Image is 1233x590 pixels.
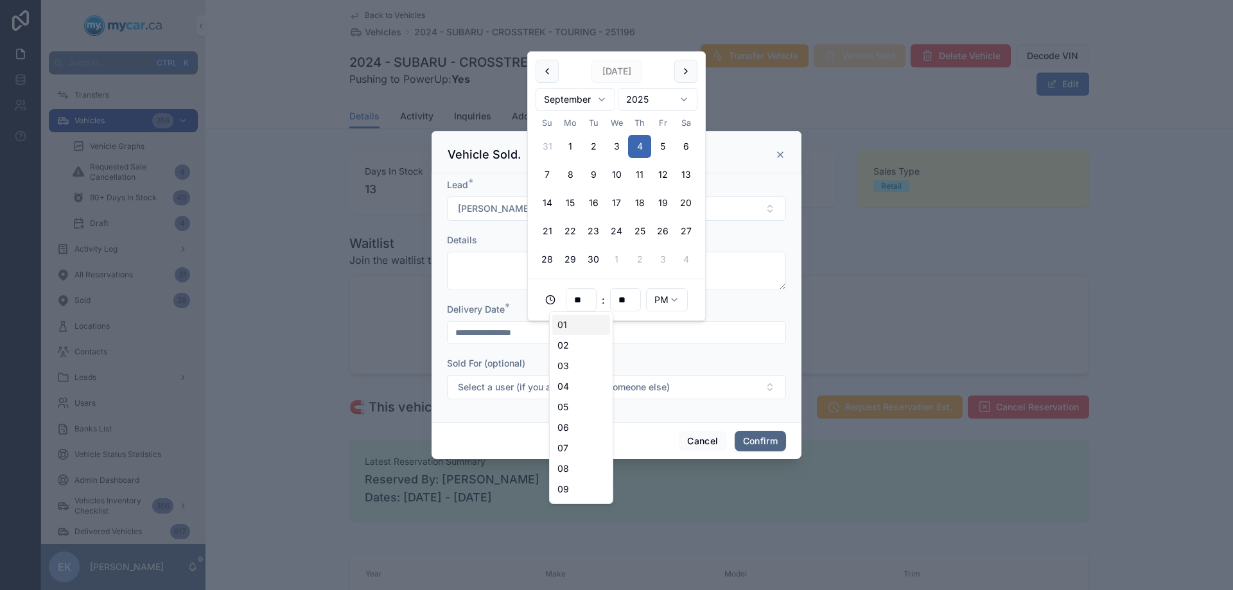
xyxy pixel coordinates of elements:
[651,135,674,158] button: Friday, September 5th, 2025
[559,248,582,271] button: Monday, September 29th, 2025
[536,287,697,313] div: :
[679,431,726,451] button: Cancel
[447,196,786,221] button: Select Button
[628,191,651,214] button: Thursday, September 18th, 2025
[536,248,559,271] button: Sunday, September 28th, 2025
[582,220,605,243] button: Tuesday, September 23rd, 2025
[651,191,674,214] button: Friday, September 19th, 2025
[651,116,674,130] th: Friday
[735,431,786,451] button: Confirm
[549,311,613,504] div: Suggestions
[628,163,651,186] button: Thursday, September 11th, 2025
[582,248,605,271] button: Tuesday, September 30th, 2025
[536,191,559,214] button: Sunday, September 14th, 2025
[674,135,697,158] button: Saturday, September 6th, 2025
[605,135,628,158] button: Wednesday, September 3rd, 2025
[605,116,628,130] th: Wednesday
[536,135,559,158] button: Sunday, August 31st, 2025
[552,376,610,397] div: 04
[651,220,674,243] button: Friday, September 26th, 2025
[559,163,582,186] button: Monday, September 8th, 2025
[559,191,582,214] button: Monday, September 15th, 2025
[674,163,697,186] button: Saturday, September 13th, 2025
[536,116,697,271] table: September 2025
[628,116,651,130] th: Thursday
[447,304,505,315] span: Delivery Date
[559,220,582,243] button: Monday, September 22nd, 2025
[559,116,582,130] th: Monday
[536,163,559,186] button: Sunday, September 7th, 2025
[552,499,610,520] div: 10
[605,191,628,214] button: Wednesday, September 17th, 2025
[458,381,670,394] span: Select a user (if you are selling for someone else)
[552,356,610,376] div: 03
[552,397,610,417] div: 05
[605,163,628,186] button: Wednesday, September 10th, 2025
[447,375,786,399] button: Select Button
[447,234,477,245] span: Details
[552,417,610,438] div: 06
[628,135,651,158] button: Today, Thursday, September 4th, 2025, selected
[582,135,605,158] button: Tuesday, September 2nd, 2025
[674,248,697,271] button: Saturday, October 4th, 2025
[582,191,605,214] button: Tuesday, September 16th, 2025
[628,248,651,271] button: Thursday, October 2nd, 2025
[582,116,605,130] th: Tuesday
[651,248,674,271] button: Friday, October 3rd, 2025
[674,191,697,214] button: Saturday, September 20th, 2025
[651,163,674,186] button: Friday, September 12th, 2025
[552,479,610,499] div: 09
[447,179,468,190] span: Lead
[559,135,582,158] button: Monday, September 1st, 2025
[536,116,559,130] th: Sunday
[605,248,628,271] button: Wednesday, October 1st, 2025
[628,220,651,243] button: Thursday, September 25th, 2025
[552,315,610,335] div: 01
[674,220,697,243] button: Saturday, September 27th, 2025
[458,202,695,215] span: [PERSON_NAME] [[EMAIL_ADDRESS][DOMAIN_NAME]]
[552,438,610,458] div: 07
[552,335,610,356] div: 02
[448,147,521,162] h3: Vehicle Sold.
[674,116,697,130] th: Saturday
[536,220,559,243] button: Sunday, September 21st, 2025
[447,358,525,369] span: Sold For (optional)
[582,163,605,186] button: Tuesday, September 9th, 2025
[552,458,610,479] div: 08
[605,220,628,243] button: Wednesday, September 24th, 2025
